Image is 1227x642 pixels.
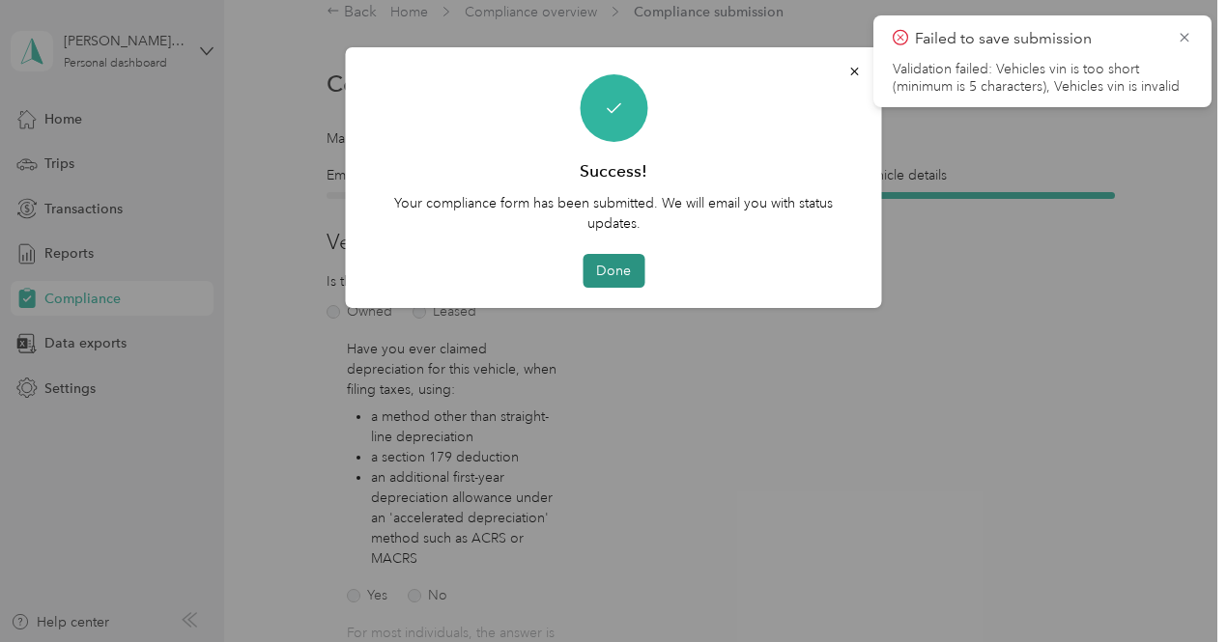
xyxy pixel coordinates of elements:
[580,159,647,183] h3: Success!
[373,193,855,234] p: Your compliance form has been submitted. We will email you with status updates.
[583,254,644,288] button: Done
[893,61,1192,96] li: Validation failed: Vehicles vin is too short (minimum is 5 characters), Vehicles vin is invalid
[1119,534,1227,642] iframe: Everlance-gr Chat Button Frame
[915,27,1162,51] p: Failed to save submission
